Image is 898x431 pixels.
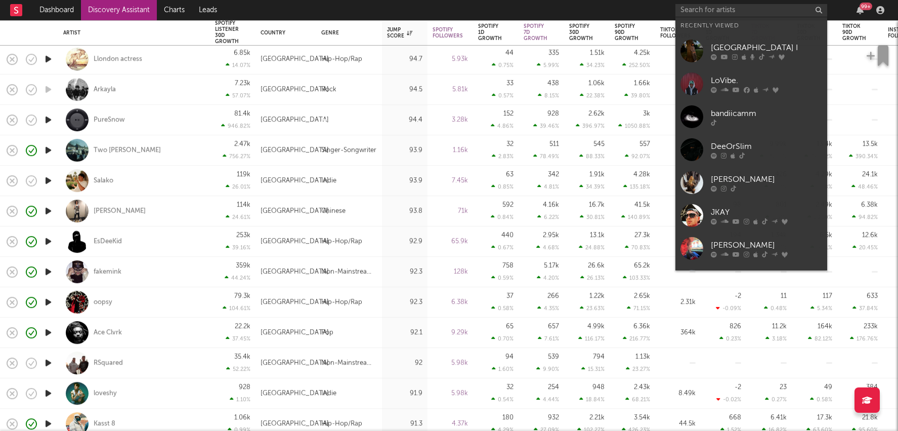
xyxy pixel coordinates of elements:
div: 5.98k [433,387,468,400]
div: 4.37k [433,418,468,430]
div: [GEOGRAPHIC_DATA] [261,418,329,430]
a: JKAY [675,199,827,232]
div: 103.33 % [623,275,650,281]
div: 0.48 % [764,305,787,311]
div: [GEOGRAPHIC_DATA] [261,357,329,369]
div: 4.28k [633,171,650,178]
a: bandiicamm [675,100,827,133]
div: 758 [502,262,514,269]
div: Chinese [321,205,346,217]
a: RSquared [94,359,123,368]
div: Recently Viewed [680,20,822,32]
div: 2.31k [660,296,696,308]
a: Salako [94,176,113,185]
div: -2 [735,293,741,299]
div: 6.41k [771,414,787,421]
a: [PERSON_NAME] [94,207,146,216]
div: loveshy [94,389,117,398]
div: 24.61 % [226,214,250,220]
div: 4.44 % [536,396,559,403]
a: fakemink [94,267,121,277]
div: 13.1k [590,232,605,239]
div: 0.84 % [491,214,514,220]
div: 24.1k [862,171,878,178]
div: 92.9 [387,236,422,248]
div: 15.31 % [581,366,605,372]
div: 946.82 % [221,123,250,129]
div: Spotify 30D Growth [569,23,593,42]
div: 1.16k [433,144,468,156]
a: oopsy [94,298,112,307]
div: 17.3k [817,414,832,421]
div: 79.3k [234,293,250,299]
div: 1.06k [588,80,605,87]
div: 39.46 % [533,123,559,129]
a: Arkayla [94,85,116,94]
div: Llondon actress [94,55,142,64]
div: 948 [592,384,605,390]
div: 438 [547,80,559,87]
div: 70.83 % [625,244,650,251]
div: 7.45k [433,175,468,187]
div: Non-Mainstream Electronic [321,357,377,369]
div: 27.3k [634,232,650,239]
div: 23.63 % [580,305,605,311]
div: 88.33 % [579,153,605,160]
div: 4.86 % [491,123,514,129]
input: Search for artists [675,4,827,17]
div: 2.95k [543,232,559,239]
div: 9.29k [433,327,468,339]
div: 12.6k [862,232,878,239]
div: 65.9k [433,236,468,248]
a: [PERSON_NAME] [675,166,827,199]
div: 1.91k [589,171,605,178]
div: 32 [506,384,514,390]
div: 557 [639,141,650,147]
div: 26.6k [588,262,605,269]
div: 41.5k [634,202,650,208]
a: [PERSON_NAME] [675,232,827,265]
div: 92 [387,357,422,369]
div: 1.60 % [492,366,514,372]
div: [GEOGRAPHIC_DATA] [261,205,329,217]
a: Ace Clvrk [94,328,122,337]
div: EsDeeKid [94,237,122,246]
div: 44 [505,50,514,56]
div: Non-Mainstream Electronic [321,266,377,278]
div: 3.18 % [765,335,787,342]
div: 71.15 % [627,305,650,311]
div: 94.82 % [852,214,878,220]
div: 233k [864,323,878,330]
div: Spotify 90D Growth [615,23,638,42]
div: 34.23 % [580,62,605,68]
div: 0.75 % [492,62,514,68]
div: 342 [548,171,559,178]
div: 119k [237,171,250,178]
div: 657 [548,323,559,330]
div: 1.66k [634,80,650,87]
div: Indie [321,175,336,187]
div: 21.8k [862,414,878,421]
div: 794 [593,354,605,360]
div: Indie [321,387,336,400]
div: 6.38k [861,202,878,208]
div: Spotify 7D Growth [524,23,547,42]
div: Country [261,30,306,36]
div: Jump Score [387,27,412,39]
div: Singer-Songwriter [321,144,376,156]
div: 4.16k [543,202,559,208]
div: [GEOGRAPHIC_DATA] [261,296,329,308]
div: 252.50 % [622,62,650,68]
a: PureSnow [94,115,125,125]
div: 91.3 [387,418,422,430]
div: 826 [730,323,741,330]
div: 11.2k [772,323,787,330]
div: 0.70 % [491,335,514,342]
a: DeeOrSlim [675,133,827,166]
div: 74.2k [660,236,696,248]
div: 5.98k [433,357,468,369]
